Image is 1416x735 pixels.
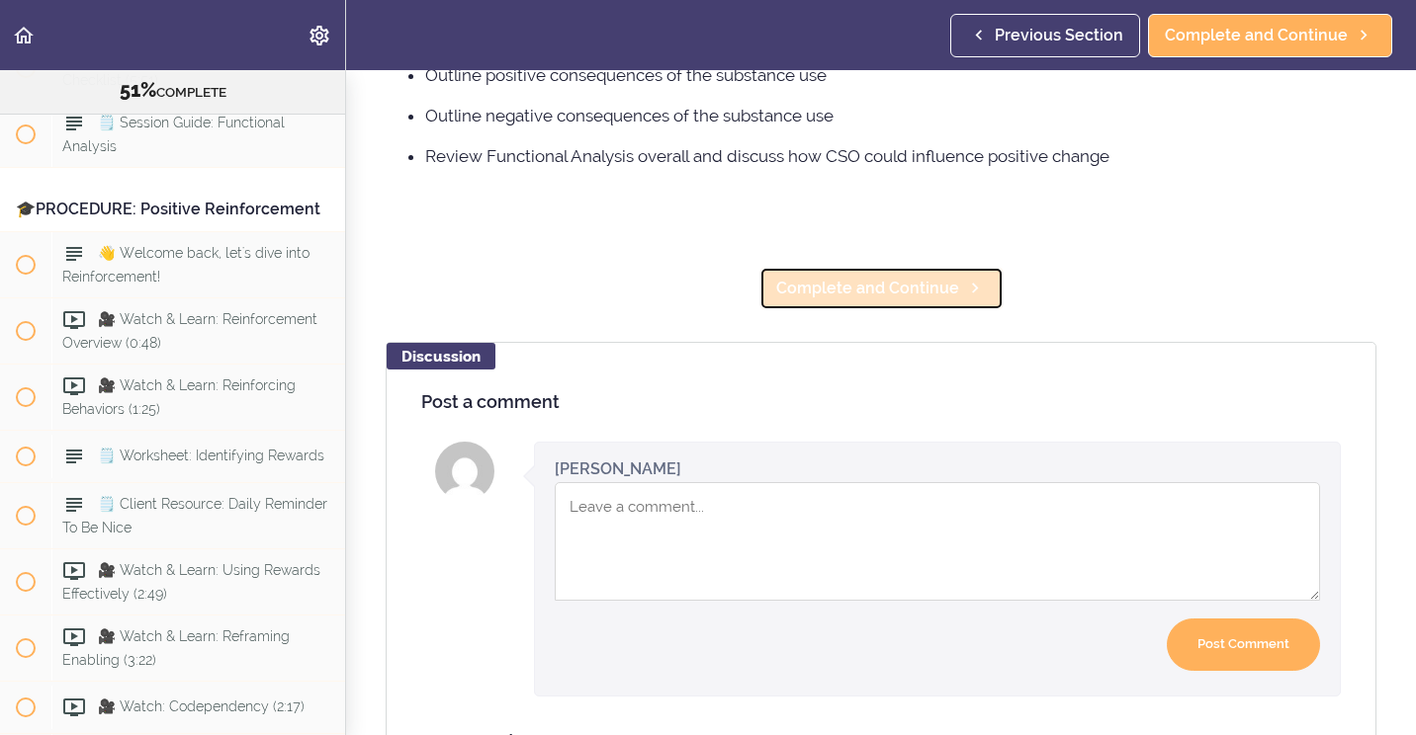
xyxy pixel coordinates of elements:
[759,267,1004,310] a: Complete and Continue
[425,62,1376,88] li: Outline positive consequences of the substance use
[421,392,1341,412] h4: Post a comment
[62,377,296,416] span: 🎥 Watch & Learn: Reinforcing Behaviors (1:25)
[995,24,1123,47] span: Previous Section
[1165,24,1348,47] span: Complete and Continue
[62,116,285,154] span: 🗒️ Session Guide: Functional Analysis
[425,103,1376,128] li: Outline negative consequences of the substance use
[1167,618,1320,671] input: Post Comment
[435,442,494,501] img: Ruth
[555,482,1320,601] textarea: Comment box
[62,562,320,601] span: 🎥 Watch & Learn: Using Rewards Effectively (2:49)
[62,628,290,667] span: 🎥 Watch & Learn: Reframing Enabling (3:22)
[25,78,320,104] div: COMPLETE
[308,24,331,47] svg: Settings Menu
[425,143,1376,169] li: Review Functional Analysis overall and discuss how CSO could influence positive change
[1148,14,1392,57] a: Complete and Continue
[950,14,1140,57] a: Previous Section
[387,343,495,369] div: Discussion
[62,311,317,350] span: 🎥 Watch & Learn: Reinforcement Overview (0:48)
[776,277,959,300] span: Complete and Continue
[62,245,310,284] span: 👋 Welcome back, let's dive into Reinforcement!
[98,448,324,463] span: 🗒️ Worksheet: Identifying Rewards
[62,496,327,534] span: 🗒️ Client Resource: Daily Reminder To Be Nice
[12,24,36,47] svg: Back to course curriculum
[120,78,156,102] span: 51%
[555,457,681,480] div: [PERSON_NAME]
[98,698,305,714] span: 🎥 Watch: Codependency (2:17)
